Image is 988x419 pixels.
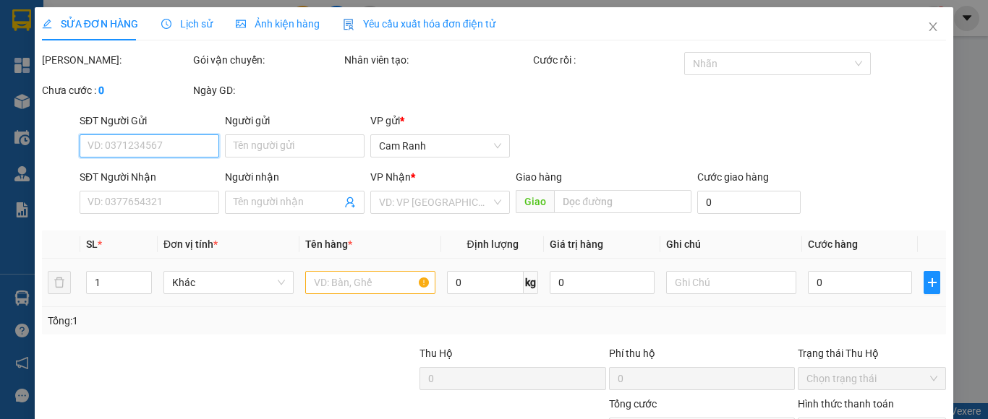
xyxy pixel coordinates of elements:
div: Nhân viên tạo: [344,52,530,68]
input: Ghi Chú [666,271,796,294]
span: Khác [172,272,285,293]
span: Thu Hộ [420,347,453,359]
input: Cước giao hàng [697,191,801,214]
span: VP Nhận [370,171,411,183]
div: Cước rồi : [533,52,681,68]
th: Ghi chú [660,230,802,259]
div: Người nhận [225,169,365,185]
span: Giao [516,190,554,213]
b: 0 [98,85,104,96]
img: icon [343,19,354,30]
span: plus [924,277,940,288]
span: Yêu cầu xuất hóa đơn điện tử [343,18,495,30]
input: VD: Bàn, Ghế [305,271,435,294]
div: Gói vận chuyển: [193,52,341,68]
div: VP gửi [370,113,510,129]
span: Giao hàng [516,171,562,183]
div: SĐT Người Nhận [80,169,219,185]
button: delete [48,271,71,294]
div: [PERSON_NAME]: [42,52,190,68]
span: edit [42,19,52,29]
span: close [927,21,939,33]
label: Hình thức thanh toán [798,398,894,410]
span: SL [86,238,98,250]
span: Cam Ranh [379,135,501,157]
span: clock-circle [161,19,171,29]
div: Ngày GD: [193,82,341,98]
span: Định lượng [467,238,518,250]
span: kg [524,271,538,294]
div: Trạng thái Thu Hộ [798,345,946,361]
span: Chọn trạng thái [806,368,937,389]
span: Tổng cước [609,398,657,410]
input: Dọc đường [554,190,691,213]
div: SĐT Người Gửi [80,113,219,129]
span: Giá trị hàng [550,238,603,250]
button: Close [913,7,953,48]
span: Đơn vị tính [163,238,218,250]
button: plus [924,271,940,294]
div: Tổng: 1 [48,313,383,329]
span: Lịch sử [161,18,213,30]
span: Ảnh kiện hàng [236,18,320,30]
div: Phí thu hộ [609,345,795,367]
span: user-add [344,196,356,208]
div: Chưa cước : [42,82,190,98]
span: Cước hàng [808,238,858,250]
span: Tên hàng [305,238,352,250]
label: Cước giao hàng [697,171,769,183]
div: Người gửi [225,113,365,129]
span: SỬA ĐƠN HÀNG [42,18,138,30]
span: picture [236,19,246,29]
